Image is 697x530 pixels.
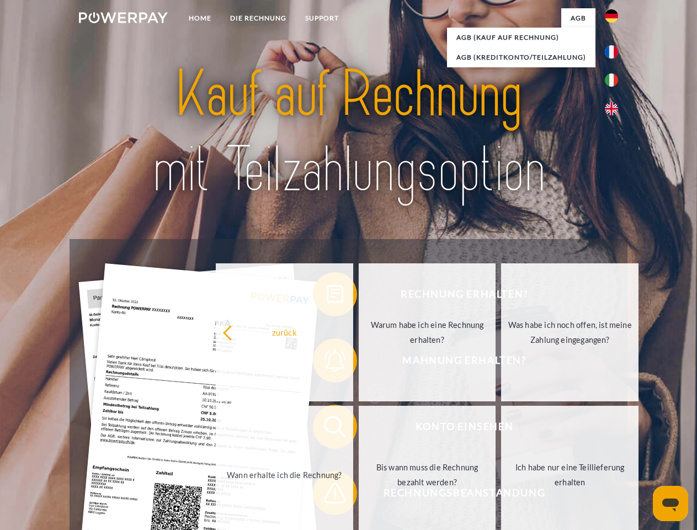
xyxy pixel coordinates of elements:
[105,53,592,211] img: title-powerpay_de.svg
[296,8,348,28] a: SUPPORT
[508,460,632,490] div: Ich habe nur eine Teillieferung erhalten
[365,317,490,347] div: Warum habe ich eine Rechnung erhalten?
[605,102,618,115] img: en
[447,28,595,47] a: AGB (Kauf auf Rechnung)
[605,45,618,59] img: fr
[501,263,639,401] a: Was habe ich noch offen, ist meine Zahlung eingegangen?
[653,486,688,521] iframe: Schaltfläche zum Öffnen des Messaging-Fensters
[179,8,221,28] a: Home
[447,47,595,67] a: AGB (Kreditkonto/Teilzahlung)
[605,73,618,87] img: it
[79,12,168,23] img: logo-powerpay-white.svg
[222,325,347,340] div: zurück
[508,317,632,347] div: Was habe ich noch offen, ist meine Zahlung eingegangen?
[605,9,618,23] img: de
[561,8,595,28] a: agb
[221,8,296,28] a: DIE RECHNUNG
[222,467,347,482] div: Wann erhalte ich die Rechnung?
[365,460,490,490] div: Bis wann muss die Rechnung bezahlt werden?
